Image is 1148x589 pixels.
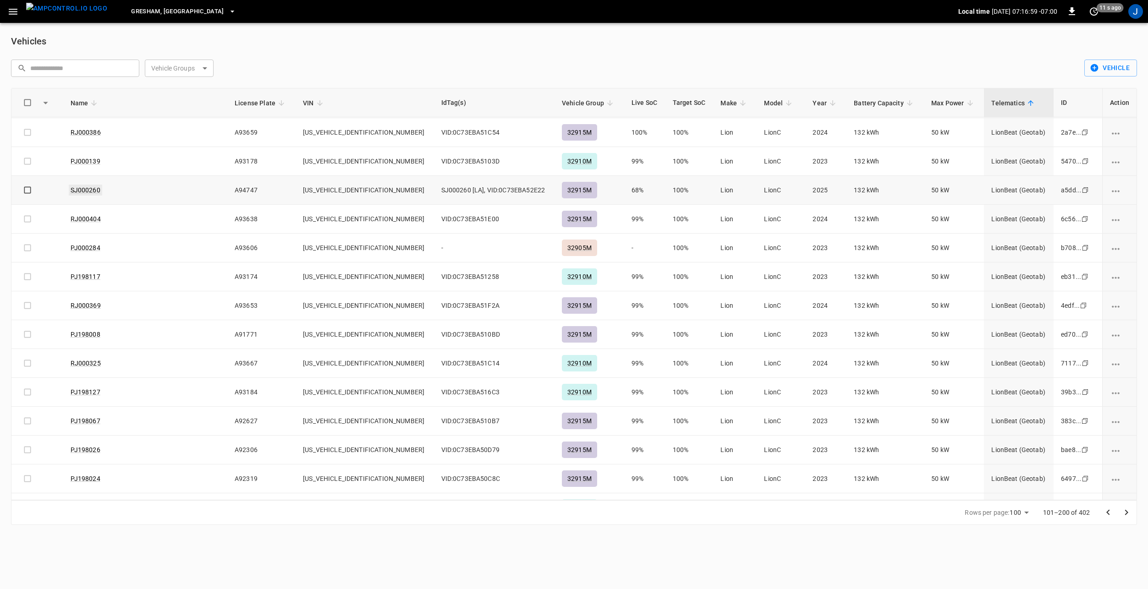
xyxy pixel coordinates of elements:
[1081,156,1090,166] div: copy
[713,493,757,522] td: Lion
[296,147,434,176] td: [US_VEHICLE_IDENTIFICATION_NUMBER]
[441,302,500,309] span: VID:0C73EBA51F2A
[1110,272,1129,281] div: vehicle options
[805,262,846,291] td: 2023
[1061,214,1081,224] div: 6c56...
[296,291,434,320] td: [US_VEHICLE_IDENTIFICATION_NUMBER]
[227,118,296,147] td: A93659
[846,176,924,205] td: 132 kWh
[924,147,984,176] td: 50 kW
[984,407,1054,436] td: LionBeat (Geotab)
[227,176,296,205] td: A94747
[562,98,616,109] span: Vehicle Group
[562,182,597,198] div: 32915M
[924,262,984,291] td: 50 kW
[984,493,1054,522] td: LionBeat (Geotab)
[1061,445,1081,454] div: bae8...
[71,158,100,165] a: PJ000139
[757,378,805,407] td: LionC
[924,205,984,234] td: 50 kW
[1110,474,1129,483] div: vehicle options
[846,291,924,320] td: 132 kWh
[441,129,500,136] span: VID:0C73EBA51C54
[1079,300,1088,311] div: copy
[1110,214,1129,224] div: vehicle options
[1117,503,1136,522] button: Go to next page
[757,320,805,349] td: LionC
[227,407,296,436] td: A92627
[562,326,597,343] div: 32915M
[713,234,757,262] td: Lion
[441,186,545,194] span: SJ000260 [LA], VID:0C73EBA52E22
[1097,3,1124,12] span: 11 s ago
[562,355,597,371] div: 32910M
[624,147,665,176] td: 99%
[624,118,665,147] td: 100%
[624,436,665,464] td: 99%
[1099,503,1117,522] button: Go to previous page
[713,349,757,378] td: Lion
[296,118,434,147] td: [US_VEHICLE_IDENTIFICATION_NUMBER]
[984,234,1054,262] td: LionBeat (Geotab)
[665,320,714,349] td: 100%
[441,244,443,251] span: -
[441,475,500,482] span: VID:0C73EBA50C8C
[624,493,665,522] td: 99%
[805,320,846,349] td: 2023
[1081,272,1090,282] div: copy
[846,349,924,378] td: 132 kWh
[924,176,984,205] td: 50 kW
[846,407,924,436] td: 132 kWh
[71,129,101,136] a: RJ000386
[984,147,1054,176] td: LionBeat (Geotab)
[720,98,749,109] span: Make
[1081,329,1090,339] div: copy
[665,464,714,493] td: 100%
[991,98,1037,109] span: Telematics
[846,262,924,291] td: 132 kWh
[713,176,757,205] td: Lion
[846,234,924,262] td: 132 kWh
[764,98,795,109] span: Model
[235,98,287,109] span: License Plate
[296,262,434,291] td: [US_VEHICLE_IDENTIFICATION_NUMBER]
[924,320,984,349] td: 50 kW
[26,3,107,14] img: ampcontrol.io logo
[11,34,46,49] h6: Vehicles
[296,436,434,464] td: [US_VEHICLE_IDENTIFICATION_NUMBER]
[441,215,499,223] span: VID:0C73EBA51E00
[227,147,296,176] td: A93178
[562,124,597,141] div: 32915M
[1110,330,1129,339] div: vehicle options
[665,493,714,522] td: 100%
[296,378,434,407] td: [US_VEHICLE_IDENTIFICATION_NUMBER]
[757,291,805,320] td: LionC
[131,6,224,17] span: Gresham, [GEOGRAPHIC_DATA]
[846,436,924,464] td: 132 kWh
[665,378,714,407] td: 100%
[1110,359,1129,368] div: vehicle options
[757,493,805,522] td: LionC
[1081,358,1090,368] div: copy
[71,215,101,223] a: RJ000404
[805,464,846,493] td: 2023
[924,291,984,320] td: 50 kW
[924,407,984,436] td: 50 kW
[562,470,597,487] div: 32915M
[227,349,296,378] td: A93667
[713,291,757,320] td: Lion
[984,118,1054,147] td: LionBeat (Geotab)
[805,378,846,407] td: 2023
[227,291,296,320] td: A93653
[813,98,839,109] span: Year
[1054,88,1102,117] th: ID
[846,493,924,522] td: 132 kWh
[757,407,805,436] td: LionC
[624,407,665,436] td: 99%
[924,118,984,147] td: 50 kW
[984,262,1054,291] td: LionBeat (Geotab)
[1110,387,1129,397] div: vehicle options
[805,205,846,234] td: 2024
[665,262,714,291] td: 100%
[854,98,915,109] span: Battery Capacity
